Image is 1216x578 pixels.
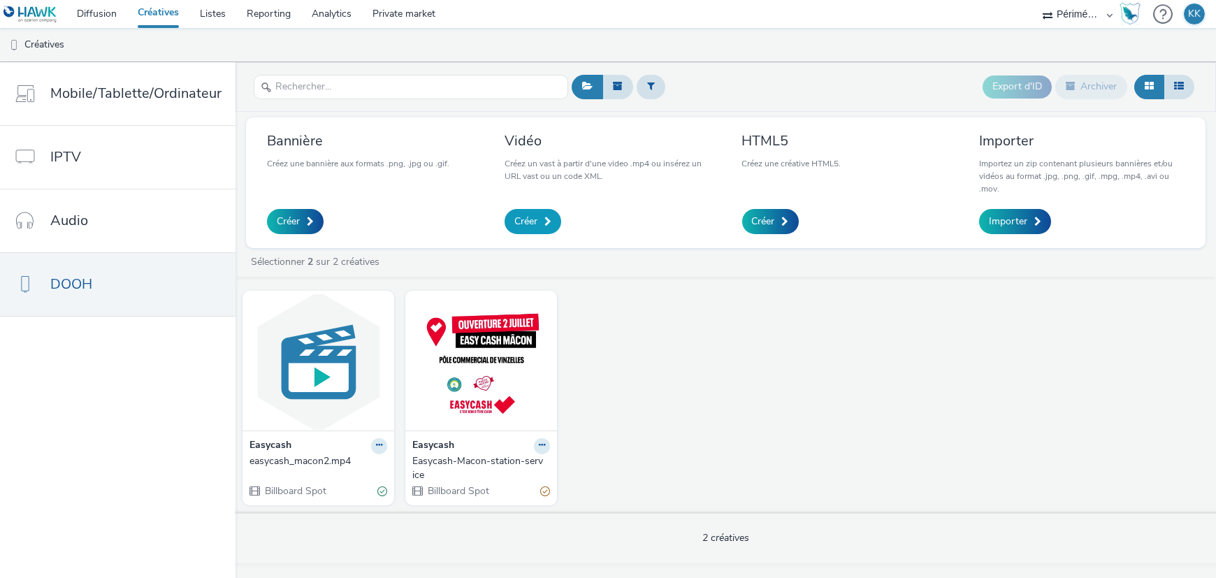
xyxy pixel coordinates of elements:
[1120,3,1146,25] a: Hawk Academy
[50,83,222,103] span: Mobile/Tablette/Ordinateur
[1134,75,1164,99] button: Grille
[50,210,88,231] span: Audio
[505,157,710,182] p: Créez un vast à partir d'une video .mp4 ou insérez un URL vast ou un code XML.
[983,75,1052,98] button: Export d'ID
[742,131,841,150] h3: HTML5
[1164,75,1194,99] button: Liste
[3,6,57,23] img: undefined Logo
[742,209,799,234] a: Créer
[1188,3,1201,24] div: KK
[409,294,553,431] img: Easycash-Macon-station-service visual
[254,75,568,99] input: Rechercher...
[514,215,537,229] span: Créer
[249,255,385,268] a: Sélectionner sur 2 créatives
[307,255,313,268] strong: 2
[277,215,300,229] span: Créer
[412,454,544,483] div: Easycash-Macon-station-service
[50,274,92,294] span: DOOH
[702,531,749,544] span: 2 créatives
[267,209,324,234] a: Créer
[267,131,449,150] h3: Bannière
[979,131,1185,150] h3: Importer
[742,157,841,170] p: Créez une créative HTML5.
[249,454,387,468] a: easycash_macon2.mp4
[263,484,326,498] span: Billboard Spot
[540,484,550,498] div: Partiellement valide
[979,209,1051,234] a: Importer
[377,484,387,498] div: Valide
[249,454,382,468] div: easycash_macon2.mp4
[267,157,449,170] p: Créez une bannière aux formats .png, .jpg ou .gif.
[426,484,489,498] span: Billboard Spot
[752,215,775,229] span: Créer
[50,147,81,167] span: IPTV
[979,157,1185,195] p: Importez un zip contenant plusieurs bannières et/ou vidéos au format .jpg, .png, .gif, .mpg, .mp4...
[505,131,710,150] h3: Vidéo
[1120,3,1141,25] img: Hawk Academy
[7,38,21,52] img: dooh
[249,438,291,454] strong: Easycash
[505,209,561,234] a: Créer
[246,294,391,431] img: easycash_macon2.mp4 visual
[989,215,1027,229] span: Importer
[412,438,454,454] strong: Easycash
[1055,75,1127,99] button: Archiver
[412,454,550,483] a: Easycash-Macon-station-service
